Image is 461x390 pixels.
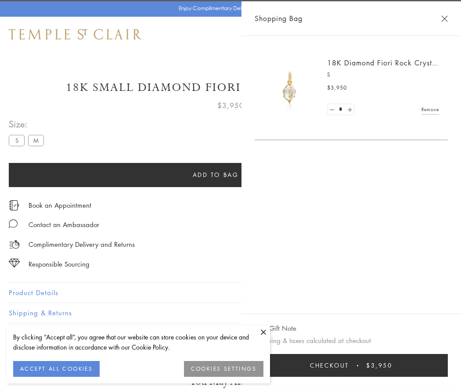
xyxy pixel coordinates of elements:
[327,83,347,92] span: $3,950
[184,361,263,377] button: COOKIES SETTINGS
[9,80,452,95] h1: 18K Small Diamond Fiori Rock Crystal Amulet
[9,239,20,250] img: icon_delivery.svg
[310,361,349,370] span: Checkout
[327,70,439,79] p: S
[9,283,452,303] button: Product Details
[255,13,303,24] span: Shopping Bag
[9,135,25,146] label: S
[29,259,90,270] div: Responsible Sourcing
[9,323,452,343] button: Gifting
[9,303,452,323] button: Shipping & Returns
[421,105,439,114] a: Remove
[9,259,20,267] img: icon_sourcing.svg
[217,100,244,111] span: $3,950
[179,4,278,13] p: Enjoy Complimentary Delivery & Returns
[345,104,354,115] a: Set quantity to 2
[9,163,422,187] button: Add to bag
[263,61,316,114] img: P51889-E11FIORI
[29,219,99,230] div: Contact an Ambassador
[9,219,18,228] img: MessageIcon-01_2.svg
[255,335,448,346] p: Shipping & taxes calculated at checkout
[28,135,44,146] label: M
[255,323,296,334] button: Add Gift Note
[13,332,263,352] div: By clicking “Accept all”, you agree that our website can store cookies on your device and disclos...
[13,361,100,377] button: ACCEPT ALL COOKIES
[9,200,19,210] img: icon_appointment.svg
[29,239,135,250] p: Complimentary Delivery and Returns
[29,200,91,210] a: Book an Appointment
[193,170,239,180] span: Add to bag
[328,104,336,115] a: Set quantity to 0
[441,15,448,22] button: Close Shopping Bag
[255,354,448,377] button: Checkout $3,950
[366,361,393,370] span: $3,950
[9,117,47,131] span: Size:
[9,29,141,40] img: Temple St. Clair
